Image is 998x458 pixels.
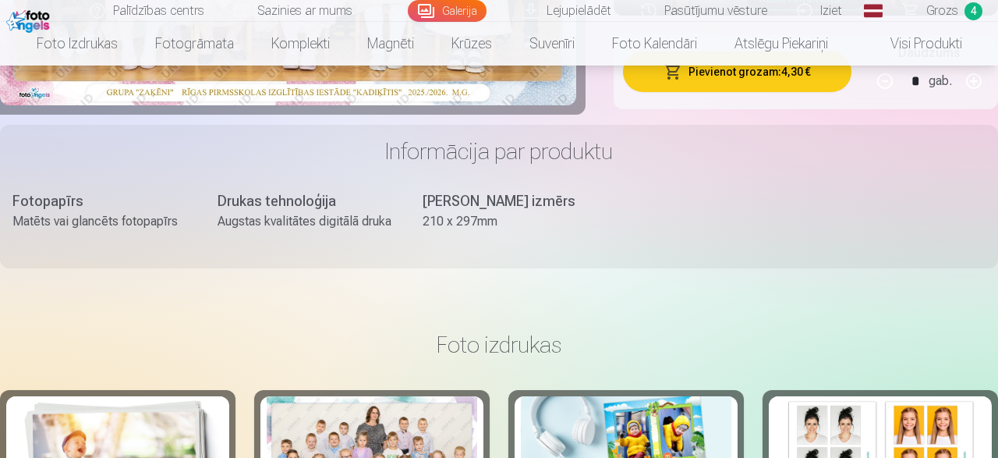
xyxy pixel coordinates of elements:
img: /fa1 [6,6,54,33]
a: Magnēti [349,22,433,66]
button: Pievienot grozam:4,30 € [623,51,851,92]
a: Fotogrāmata [136,22,253,66]
div: gab. [929,62,952,100]
div: 210 x 297mm [423,212,596,231]
a: Foto izdrukas [18,22,136,66]
a: Suvenīri [511,22,593,66]
div: Augstas kvalitātes digitālā druka [218,212,391,231]
a: Foto kalendāri [593,22,716,66]
a: Komplekti [253,22,349,66]
a: Krūzes [433,22,511,66]
div: Matēts vai glancēts fotopapīrs [12,212,186,231]
div: [PERSON_NAME] izmērs [423,190,596,212]
div: Drukas tehnoloģija [218,190,391,212]
span: Grozs [926,2,958,20]
h3: Foto izdrukas [12,331,986,359]
div: Fotopapīrs [12,190,186,212]
a: Visi produkti [847,22,981,66]
span: 4 [964,2,982,20]
a: Atslēgu piekariņi [716,22,847,66]
h3: Informācija par produktu [12,137,986,165]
